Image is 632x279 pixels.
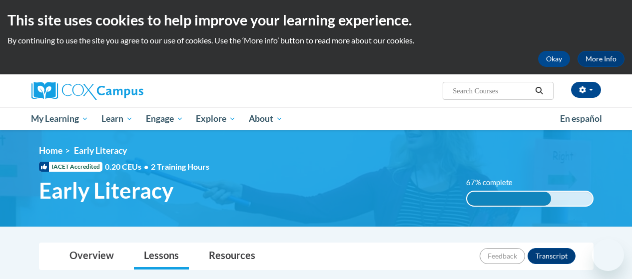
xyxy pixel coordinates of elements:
iframe: Button to launch messaging window [592,239,624,271]
img: Cox Campus [31,82,143,100]
span: • [144,162,148,171]
span: My Learning [31,113,88,125]
span: En español [560,113,602,124]
button: Transcript [528,248,576,264]
button: Search [532,85,547,97]
label: 67% complete [466,177,524,188]
div: Main menu [24,107,609,130]
span: Engage [146,113,183,125]
a: Home [39,145,62,156]
span: 0.20 CEUs [105,161,151,172]
a: Explore [189,107,242,130]
span: 2 Training Hours [151,162,209,171]
button: Account Settings [571,82,601,98]
span: Early Literacy [74,145,127,156]
span: Early Literacy [39,177,173,204]
a: My Learning [25,107,95,130]
button: Feedback [480,248,525,264]
p: By continuing to use the site you agree to our use of cookies. Use the ‘More info’ button to read... [7,35,625,46]
span: Learn [101,113,133,125]
a: Engage [139,107,190,130]
a: Lessons [134,243,189,270]
span: IACET Accredited [39,162,102,172]
h2: This site uses cookies to help improve your learning experience. [7,10,625,30]
a: Resources [199,243,265,270]
a: More Info [578,51,625,67]
a: Learn [95,107,139,130]
button: Okay [538,51,570,67]
span: About [249,113,283,125]
a: About [242,107,289,130]
span: Explore [196,113,236,125]
a: En español [554,108,609,129]
div: 67% complete [467,192,551,206]
a: Overview [59,243,124,270]
input: Search Courses [452,85,532,97]
a: Cox Campus [31,82,211,100]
